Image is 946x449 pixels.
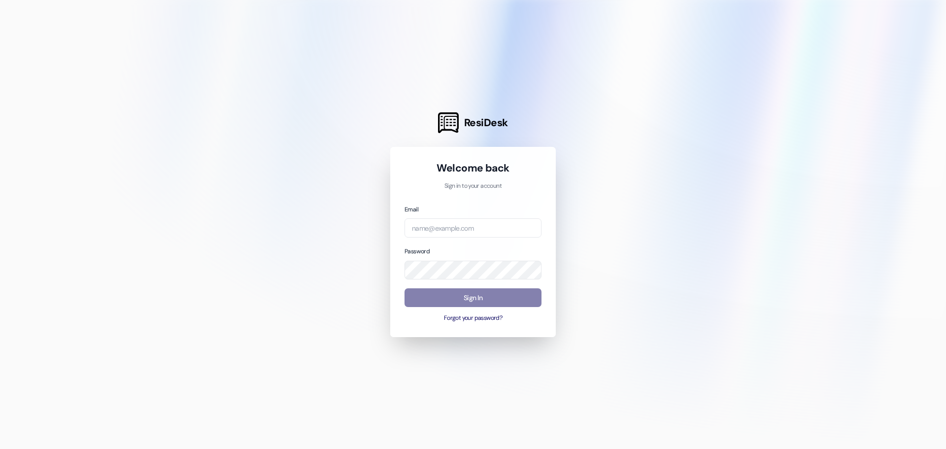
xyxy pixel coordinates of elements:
button: Forgot your password? [405,314,541,323]
span: ResiDesk [464,116,508,130]
input: name@example.com [405,218,541,238]
label: Password [405,247,430,255]
h1: Welcome back [405,161,541,175]
button: Sign In [405,288,541,308]
img: ResiDesk Logo [438,112,459,133]
p: Sign in to your account [405,182,541,191]
label: Email [405,206,418,213]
